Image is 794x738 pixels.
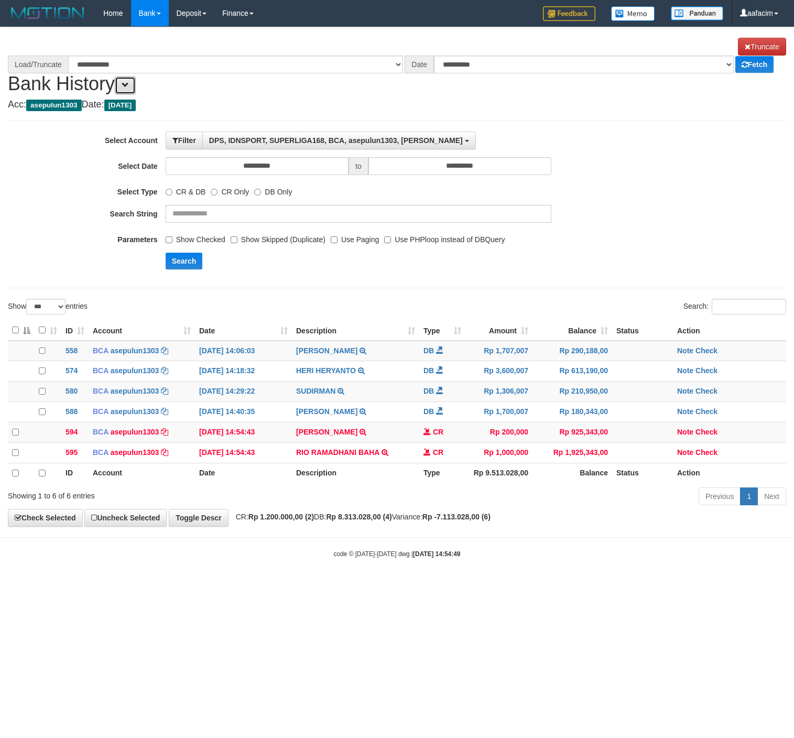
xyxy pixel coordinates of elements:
[66,346,78,355] span: 558
[66,387,78,395] span: 580
[195,442,292,463] td: [DATE] 14:54:43
[532,463,612,483] th: Balance
[66,407,78,416] span: 588
[296,448,379,457] a: RIO RAMADHANI BAHA
[209,136,463,145] span: DPS, IDNSPORT, SUPERLIGA168, BCA, asepulun1303, [PERSON_NAME]
[611,6,655,21] img: Button%20Memo.svg
[326,513,391,521] strong: Rp 8.313.028,00 (4)
[419,463,465,483] th: Type
[111,407,159,416] a: asepulun1303
[26,299,66,314] select: Showentries
[104,100,136,111] span: [DATE]
[296,428,357,436] a: [PERSON_NAME]
[543,6,595,21] img: Feedback.jpg
[195,402,292,422] td: [DATE] 14:40:35
[161,407,168,416] a: Copy asepulun1303 to clipboard
[166,253,203,269] button: Search
[66,428,78,436] span: 594
[677,407,693,416] a: Note
[699,487,741,505] a: Previous
[89,320,195,341] th: Account: activate to sort column ascending
[695,407,717,416] a: Check
[296,346,357,355] a: [PERSON_NAME]
[296,366,356,375] a: HERI HERYANTO
[712,299,786,314] input: Search:
[8,509,83,527] a: Check Selected
[677,346,693,355] a: Note
[161,387,168,395] a: Copy asepulun1303 to clipboard
[166,231,225,245] label: Show Checked
[671,6,723,20] img: panduan.png
[695,366,717,375] a: Check
[423,366,434,375] span: DB
[66,366,78,375] span: 574
[111,366,159,375] a: asepulun1303
[349,157,368,175] span: to
[8,320,35,341] th: : activate to sort column descending
[465,442,532,463] td: Rp 1,000,000
[166,236,172,243] input: Show Checked
[254,183,292,197] label: DB Only
[61,463,89,483] th: ID
[433,448,443,457] span: CR
[195,382,292,402] td: [DATE] 14:29:22
[612,463,673,483] th: Status
[331,231,379,245] label: Use Paging
[673,320,786,341] th: Action
[211,183,249,197] label: CR Only
[413,550,460,558] strong: [DATE] 14:54:49
[84,509,167,527] a: Uncheck Selected
[93,346,108,355] span: BCA
[465,463,532,483] th: Rp 9.513.028,00
[231,231,325,245] label: Show Skipped (Duplicate)
[93,407,108,416] span: BCA
[93,387,108,395] span: BCA
[111,387,159,395] a: asepulun1303
[254,189,261,196] input: DB Only
[195,341,292,361] td: [DATE] 14:06:03
[8,5,88,21] img: MOTION_logo.png
[532,341,612,361] td: Rp 290,188,00
[673,463,786,483] th: Action
[8,38,786,94] h1: Bank History
[465,382,532,402] td: Rp 1,306,007
[111,346,159,355] a: asepulun1303
[8,486,323,501] div: Showing 1 to 6 of 6 entries
[35,320,61,341] th: : activate to sort column ascending
[8,100,786,110] h4: Acc: Date:
[161,366,168,375] a: Copy asepulun1303 to clipboard
[735,56,774,73] a: Fetch
[419,320,465,341] th: Type: activate to sort column ascending
[695,448,717,457] a: Check
[532,382,612,402] td: Rp 210,950,00
[695,428,717,436] a: Check
[532,320,612,341] th: Balance: activate to sort column ascending
[405,56,434,73] div: Date
[532,422,612,443] td: Rp 925,343,00
[695,346,717,355] a: Check
[93,366,108,375] span: BCA
[195,422,292,443] td: [DATE] 14:54:43
[465,341,532,361] td: Rp 1,707,007
[384,231,505,245] label: Use PHPloop instead of DBQuery
[248,513,314,521] strong: Rp 1.200.000,00 (2)
[169,509,229,527] a: Toggle Descr
[161,448,168,457] a: Copy asepulun1303 to clipboard
[465,320,532,341] th: Amount: activate to sort column ascending
[296,387,335,395] a: SUDIRMAN
[89,463,195,483] th: Account
[384,236,391,243] input: Use PHPloop instead of DBQuery
[111,428,159,436] a: asepulun1303
[433,428,443,436] span: CR
[166,183,206,197] label: CR & DB
[612,320,673,341] th: Status
[677,366,693,375] a: Note
[231,513,491,521] span: CR: DB: Variance:
[93,428,108,436] span: BCA
[8,56,68,73] div: Load/Truncate
[677,387,693,395] a: Note
[8,299,88,314] label: Show entries
[738,38,786,56] a: Truncate
[465,402,532,422] td: Rp 1,700,007
[66,448,78,457] span: 595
